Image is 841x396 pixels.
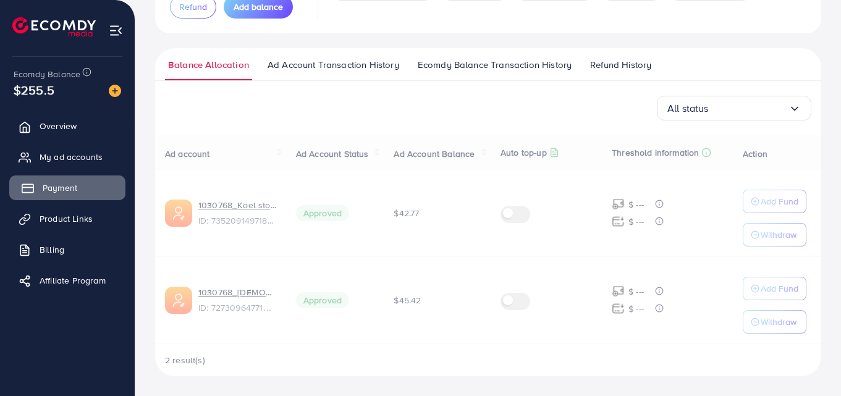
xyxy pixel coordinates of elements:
[9,268,125,293] a: Affiliate Program
[40,243,64,256] span: Billing
[709,99,788,118] input: Search for option
[40,213,93,225] span: Product Links
[109,85,121,97] img: image
[168,58,249,72] span: Balance Allocation
[9,206,125,231] a: Product Links
[418,58,572,72] span: Ecomdy Balance Transaction History
[268,58,399,72] span: Ad Account Transaction History
[9,114,125,138] a: Overview
[179,1,207,13] span: Refund
[43,182,77,194] span: Payment
[40,120,77,132] span: Overview
[12,17,96,36] img: logo
[9,237,125,262] a: Billing
[40,274,106,287] span: Affiliate Program
[9,175,125,200] a: Payment
[657,96,811,120] div: Search for option
[667,99,709,118] span: All status
[14,68,80,80] span: Ecomdy Balance
[109,23,123,38] img: menu
[234,1,283,13] span: Add balance
[14,81,54,99] span: $255.5
[40,151,103,163] span: My ad accounts
[9,145,125,169] a: My ad accounts
[590,58,651,72] span: Refund History
[788,340,832,387] iframe: Chat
